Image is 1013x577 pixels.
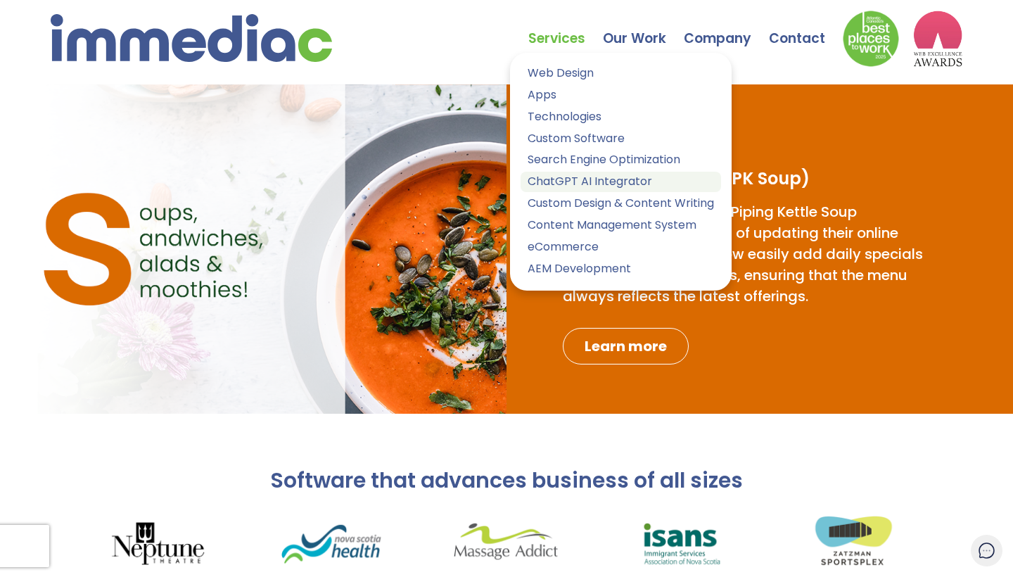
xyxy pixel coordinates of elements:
[521,215,721,236] a: Content Management System
[603,4,684,53] a: Our Work
[769,4,843,53] a: Contact
[684,4,769,53] a: Company
[521,150,721,170] a: Search Engine Optimization
[521,259,721,279] a: AEM Development
[843,11,899,67] img: Down
[521,172,721,192] a: ChatGPT AI Integrator
[563,167,942,191] h3: Piping Kettle Soup (PK Soup)
[51,14,332,62] img: immediac
[521,194,721,214] a: Custom Design & Content Writing
[563,328,689,364] a: Learn more
[585,336,667,356] span: Learn more
[521,85,721,106] a: Apps
[270,465,743,495] span: Software that advances business of all sizes
[521,107,721,127] a: Technologies
[521,63,721,84] a: Web Design
[528,4,603,53] a: Services
[521,129,721,149] a: Custom Software
[913,11,962,67] img: logo2_wea_nobg.webp
[521,237,721,258] a: eCommerce
[563,202,923,306] span: immediac's solution for Piping Kettle Soup streamlined the process of updating their online menu....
